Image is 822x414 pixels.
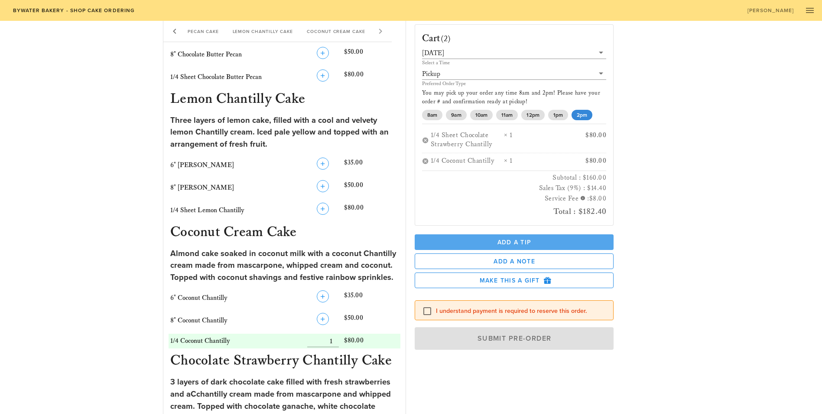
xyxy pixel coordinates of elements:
span: 8" [PERSON_NAME] [170,184,234,192]
span: 1/4 Sheet Lemon Chantilly [170,206,244,214]
span: 8am [427,110,437,120]
h3: Subtotal : $160.00 [422,173,607,183]
div: Lemon Chantilly Cake [226,21,300,42]
span: 6" [PERSON_NAME] [170,161,234,169]
a: [PERSON_NAME] [741,4,799,16]
span: Add a Note [422,258,607,265]
span: 8" Chocolate Butter Pecan [170,50,242,59]
div: Almond cake soaked in coconut milk with a coconut Chantilly cream made from mascarpone, whipped c... [170,248,399,284]
span: 8" Coconut Chantilly [170,316,227,325]
h2: Total : $182.40 [422,204,607,218]
span: 10am [475,110,487,120]
div: [DATE] [422,49,444,57]
div: $35.00 [342,156,400,175]
button: Submit Pre-Order [415,327,614,350]
h3: Coconut Cream Cake [169,223,400,243]
span: 11am [501,110,513,120]
p: You may pick up your order any time 8am and 2pm! Please have your order # and confirmation ready ... [422,89,607,106]
div: $50.00 [342,311,400,330]
h3: Cart [422,32,451,46]
h3: Sales Tax (9%) : $14.40 [422,183,607,194]
button: Add a Tip [415,234,614,250]
button: Add a Note [415,253,614,269]
span: Make this a Gift [422,276,607,284]
div: × 1 [504,157,562,166]
span: 2pm [577,110,587,120]
span: [PERSON_NAME] [747,7,794,13]
label: I understand payment is required to reserve this order. [436,307,607,315]
div: $35.00 [342,289,400,308]
span: 6" Coconut Chantilly [170,294,227,302]
span: Bywater Bakery - Shop Cake Ordering [12,7,135,13]
div: $50.00 [342,178,400,197]
div: Three layers of lemon cake, filled with a cool and velvety lemon Chantilly cream. Iced pale yello... [170,115,399,151]
div: $50.00 [342,45,400,64]
div: Select a Time [422,60,607,66]
span: 1/4 Coconut Chantilly [170,337,230,345]
span: 9am [451,110,461,120]
div: 1/4 Sheet Chocolate Strawberry Chantilly [431,131,504,149]
div: $80.00 [342,68,400,87]
span: 1/4 Sheet Chocolate Butter Pecan [170,73,262,81]
div: $80.00 [562,131,606,149]
div: Pickup [422,68,607,79]
div: [DATE] [422,47,607,59]
span: 1pm [553,110,562,120]
span: 12pm [526,110,539,120]
div: $80.00 [342,201,400,220]
span: (2) [441,33,451,44]
button: Make this a Gift [415,273,614,288]
div: $80.00 [562,157,606,166]
a: Bywater Bakery - Shop Cake Ordering [7,4,140,16]
h3: Chocolate Strawberry Chantilly Cake [169,352,400,371]
h3: Service Fee : [422,194,607,204]
div: Preferred Order Type [422,81,607,86]
div: × 1 [504,131,562,149]
span: Add a Tip [422,239,607,246]
div: Coconut Cream Cake [300,21,372,42]
div: Pickup [422,70,440,78]
div: 1/4 Coconut Chantilly [431,157,504,166]
h3: Lemon Chantilly Cake [169,90,400,109]
span: $8.00 [589,194,607,203]
span: Submit Pre-Order [425,334,604,343]
div: $80.00 [342,334,400,348]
